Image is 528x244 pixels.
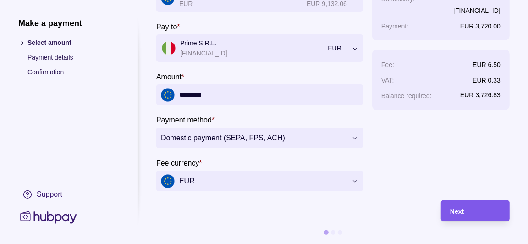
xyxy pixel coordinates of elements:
[473,77,500,84] p: EUR 0.33
[156,157,202,168] label: Fee currency
[453,6,500,16] p: [FINANCIAL_ID]
[18,185,119,204] a: Support
[381,22,408,30] p: Payment :
[179,84,358,105] input: amount
[381,77,394,84] p: VAT :
[18,18,119,28] h1: Make a payment
[156,21,180,32] label: Pay to
[156,71,184,82] label: Amount
[180,38,323,48] p: Prime S.R.L.
[460,22,500,30] p: EUR 3,720.00
[450,208,464,215] span: Next
[156,23,177,31] p: Pay to
[161,88,175,102] img: eu
[27,67,119,77] p: Confirmation
[156,114,214,125] label: Payment method
[156,73,181,81] p: Amount
[441,200,510,221] button: Next
[473,61,500,68] p: EUR 6.50
[460,91,500,99] p: EUR 3,726.83
[156,159,199,167] p: Fee currency
[381,92,432,100] p: Balance required :
[27,38,119,48] p: Select amount
[156,116,212,124] p: Payment method
[381,61,394,68] p: Fee :
[37,189,62,200] div: Support
[27,52,119,62] p: Payment details
[162,41,176,55] img: it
